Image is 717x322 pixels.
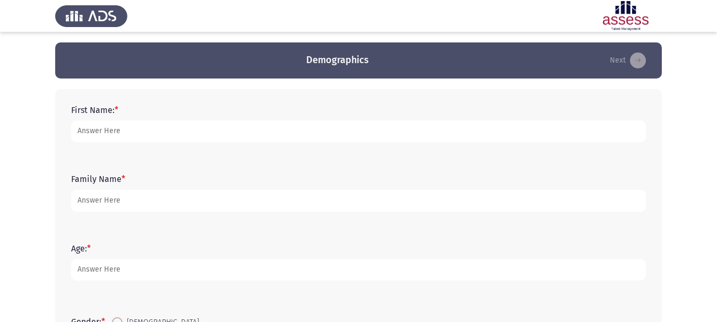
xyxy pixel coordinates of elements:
h3: Demographics [306,54,369,67]
input: add answer text [71,259,646,281]
input: add answer text [71,190,646,212]
label: Age: [71,243,91,254]
img: Assessment logo of ASSESS English Language Assessment (3 Module) (Ba - IB) [590,1,662,31]
input: add answer text [71,120,646,142]
button: load next page [607,52,649,69]
img: Assess Talent Management logo [55,1,127,31]
label: First Name: [71,105,118,115]
label: Family Name [71,174,125,184]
